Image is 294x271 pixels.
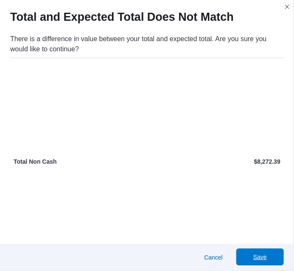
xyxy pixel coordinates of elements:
p: Total Non Cash [14,157,146,166]
span: Save [253,253,267,261]
div: There is a difference in value between your total and expected total. Are you sure you would like... [10,34,284,54]
span: Cancel [204,253,223,262]
h1: Total and Expected Total Does Not Match [10,10,234,24]
p: $8,272.39 [149,157,281,166]
button: Cancel [201,249,226,266]
button: Save [236,249,284,265]
button: Closes this modal window [282,2,292,12]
